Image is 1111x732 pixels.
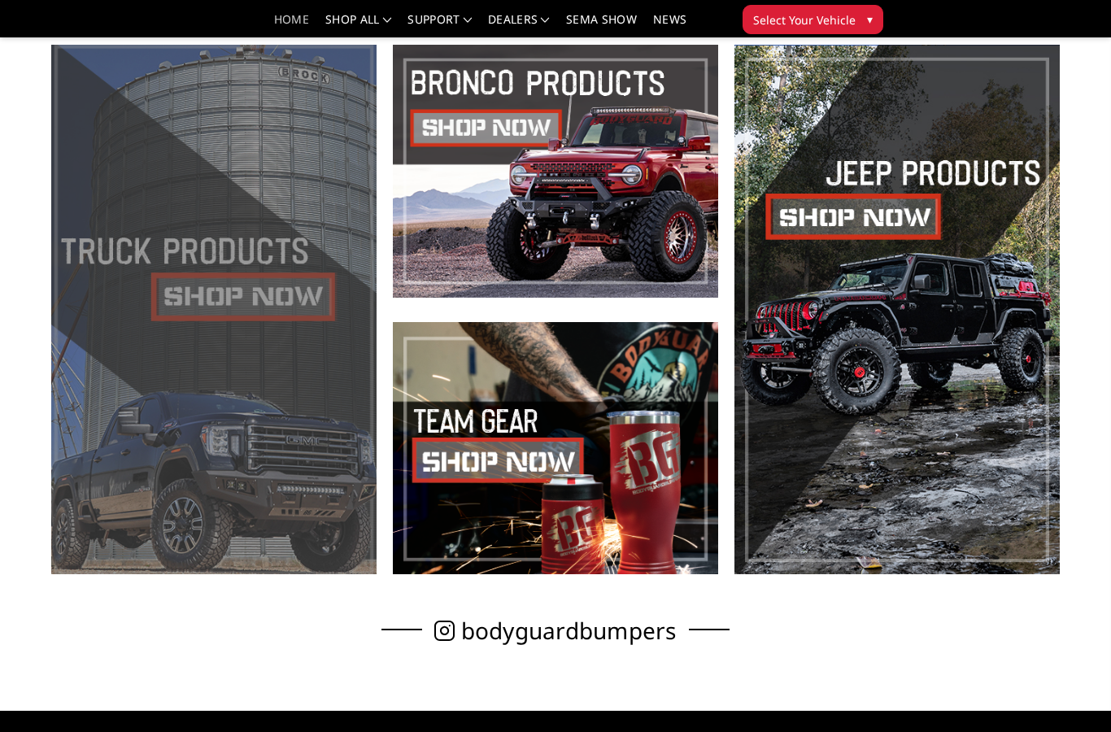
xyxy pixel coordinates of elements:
span: ▾ [867,11,873,28]
a: shop all [325,14,391,37]
a: Home [274,14,309,37]
button: Select Your Vehicle [743,5,883,34]
span: bodyguardbumpers [461,622,677,639]
a: Support [407,14,472,37]
a: SEMA Show [566,14,637,37]
a: Dealers [488,14,550,37]
a: News [653,14,686,37]
span: Select Your Vehicle [753,11,856,28]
